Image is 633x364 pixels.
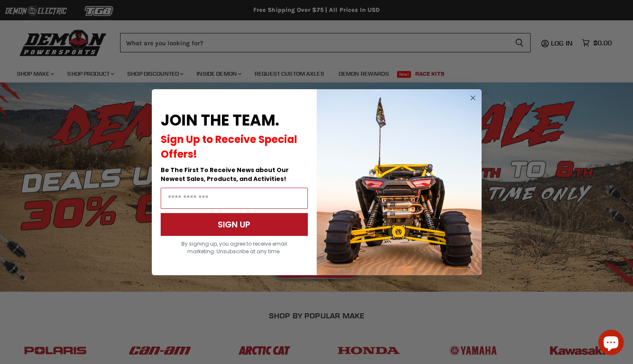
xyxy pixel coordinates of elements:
[181,240,287,255] span: By signing up, you agree to receive email marketing. Unsubscribe at any time.
[468,93,478,103] button: Close dialog
[317,89,482,275] img: a9095488-b6e7-41ba-879d-588abfab540b.jpeg
[161,213,308,236] button: SIGN UP
[161,188,308,209] input: Email Address
[161,166,289,183] span: Be The First To Receive News about Our Newest Sales, Products, and Activities!
[161,109,279,131] span: JOIN THE TEAM.
[596,330,626,357] inbox-online-store-chat: Shopify online store chat
[161,132,297,161] span: Sign Up to Receive Special Offers!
